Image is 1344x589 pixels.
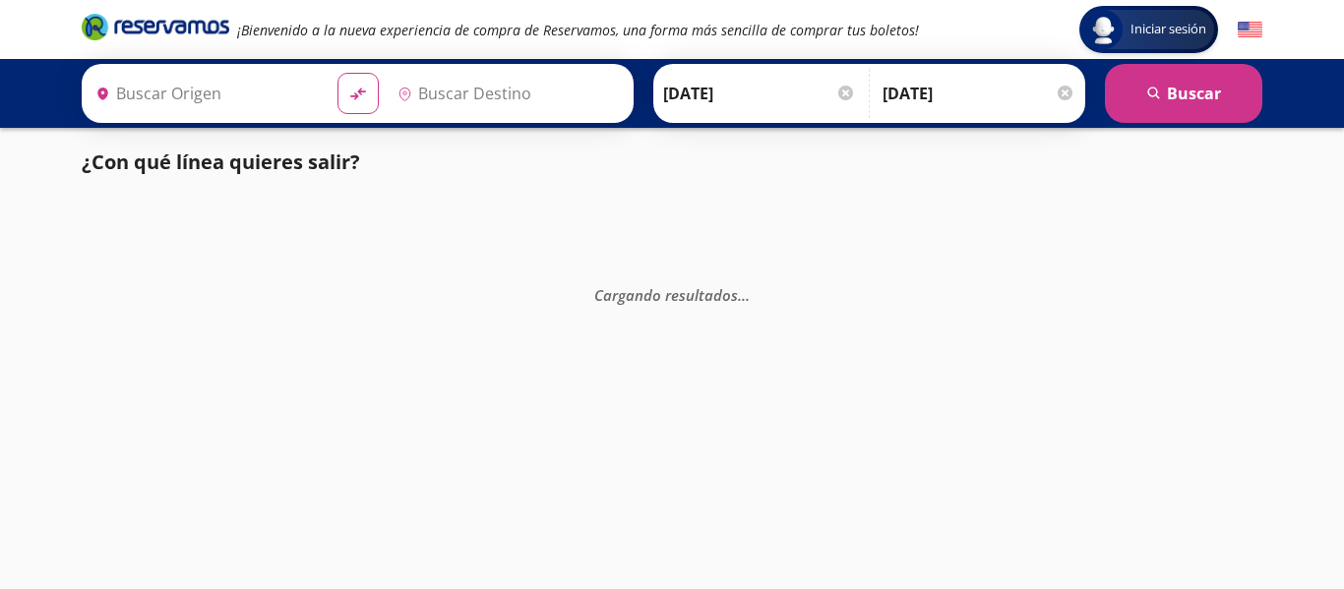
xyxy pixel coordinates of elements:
i: Brand Logo [82,12,229,41]
span: . [738,284,742,304]
button: Buscar [1105,64,1262,123]
p: ¿Con qué línea quieres salir? [82,147,360,177]
input: Opcional [883,69,1075,118]
em: ¡Bienvenido a la nueva experiencia de compra de Reservamos, una forma más sencilla de comprar tus... [237,21,919,39]
span: . [746,284,750,304]
input: Buscar Origen [88,69,322,118]
input: Buscar Destino [390,69,624,118]
em: Cargando resultados [594,284,750,304]
button: English [1238,18,1262,42]
span: Iniciar sesión [1123,20,1214,39]
a: Brand Logo [82,12,229,47]
input: Elegir Fecha [663,69,856,118]
span: . [742,284,746,304]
